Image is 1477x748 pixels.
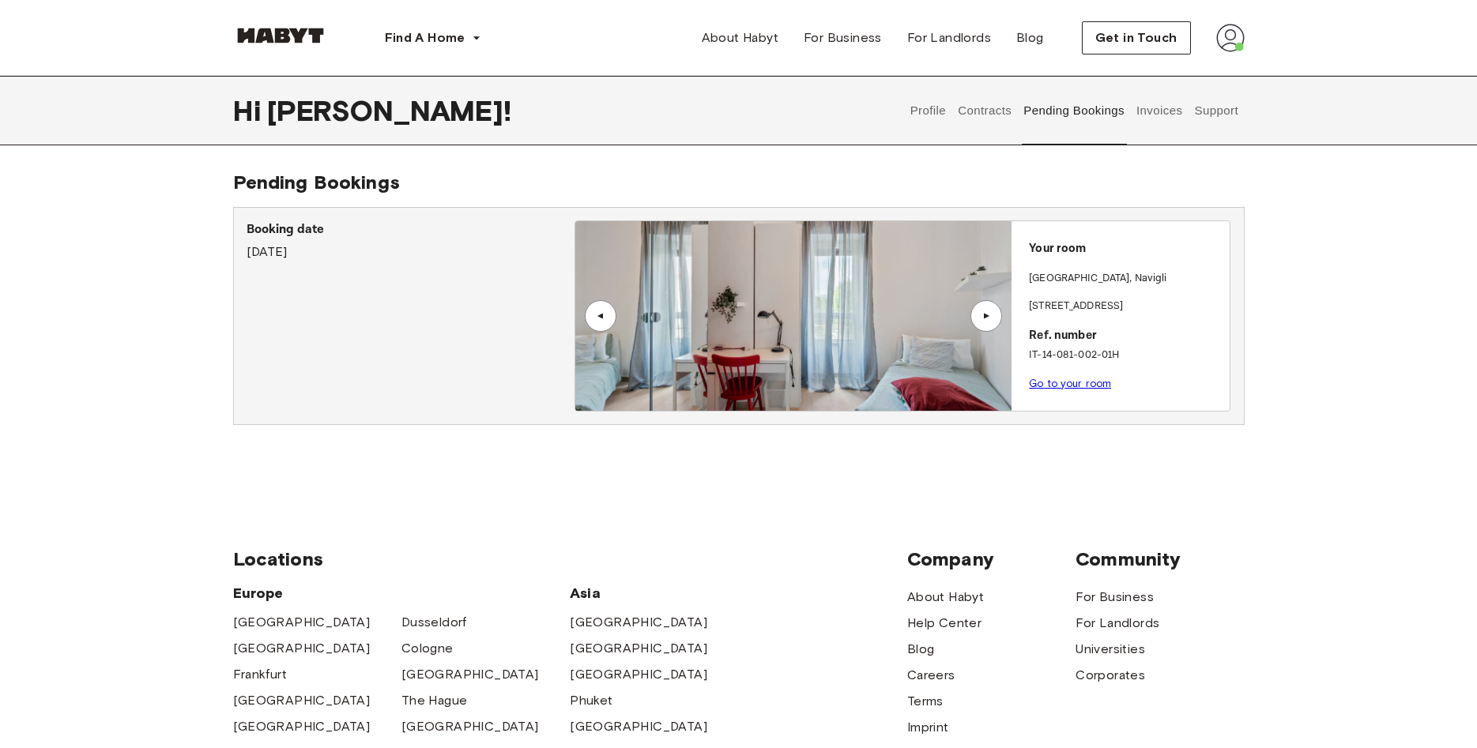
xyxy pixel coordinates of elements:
a: About Habyt [689,22,791,54]
a: [GEOGRAPHIC_DATA] [570,665,707,684]
span: Find A Home [385,28,465,47]
a: For Business [791,22,895,54]
span: About Habyt [702,28,778,47]
a: [GEOGRAPHIC_DATA] [401,717,539,736]
a: Frankfurt [233,665,288,684]
p: [GEOGRAPHIC_DATA] , Navigli [1029,271,1166,287]
a: [GEOGRAPHIC_DATA] [570,639,707,658]
p: IT-14-081-002-01H [1029,348,1223,363]
div: [DATE] [247,220,575,261]
img: Image of the room [575,221,1012,411]
a: Universities [1076,640,1145,659]
a: Go to your room [1029,378,1111,389]
div: user profile tabs [904,76,1244,145]
button: Support [1193,76,1241,145]
span: Locations [233,547,907,571]
a: [GEOGRAPHIC_DATA] [233,639,371,658]
a: Blog [1004,22,1057,54]
span: Blog [1016,28,1044,47]
a: Help Center [907,614,982,633]
a: [GEOGRAPHIC_DATA] [233,613,371,632]
a: Careers [907,666,955,685]
span: Get in Touch [1095,28,1177,47]
p: Ref. number [1029,327,1223,345]
span: For Business [804,28,882,47]
span: Pending Bookings [233,171,400,194]
img: avatar [1216,24,1245,52]
a: [GEOGRAPHIC_DATA] [570,717,707,736]
span: Community [1076,547,1244,571]
button: Find A Home [372,22,494,54]
a: Cologne [401,639,454,658]
a: The Hague [401,691,468,710]
span: For Landlords [907,28,991,47]
a: [GEOGRAPHIC_DATA] [233,717,371,736]
span: Company [907,547,1076,571]
p: Booking date [247,220,575,239]
button: Invoices [1134,76,1184,145]
p: [STREET_ADDRESS] [1029,299,1223,314]
a: For Business [1076,588,1154,607]
a: Dusseldorf [401,613,467,632]
button: Get in Touch [1082,21,1191,55]
a: [GEOGRAPHIC_DATA] [233,691,371,710]
p: Your room [1029,240,1223,258]
div: ▲ [978,311,994,321]
a: Blog [907,640,935,659]
a: Terms [907,692,944,711]
a: About Habyt [907,588,984,607]
a: Imprint [907,718,949,737]
span: Asia [570,584,738,603]
img: Habyt [233,28,328,43]
a: Phuket [570,691,612,710]
span: Europe [233,584,571,603]
a: For Landlords [1076,614,1159,633]
span: Hi [233,94,267,127]
span: [PERSON_NAME] ! [267,94,511,127]
button: Pending Bookings [1022,76,1127,145]
button: Contracts [956,76,1014,145]
a: For Landlords [895,22,1004,54]
a: Corporates [1076,666,1145,685]
a: [GEOGRAPHIC_DATA] [570,613,707,632]
button: Profile [908,76,948,145]
div: ▲ [593,311,609,321]
a: [GEOGRAPHIC_DATA] [401,665,539,684]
